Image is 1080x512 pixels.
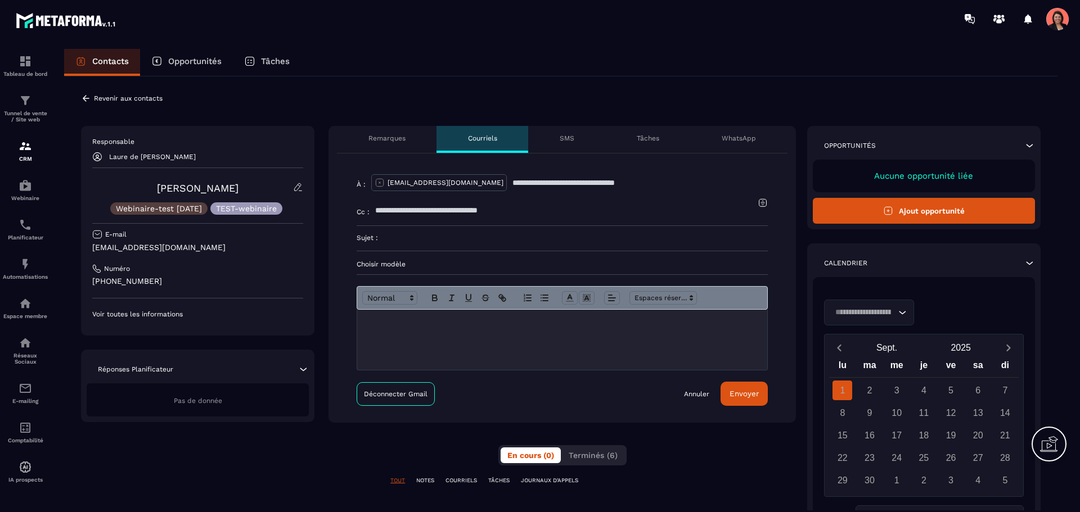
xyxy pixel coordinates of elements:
a: formationformationCRM [3,131,48,170]
p: COURRIELS [445,477,477,484]
p: Planificateur [3,234,48,241]
p: Tableau de bord [3,71,48,77]
div: Calendar wrapper [829,357,1019,490]
p: E-mail [105,230,127,239]
div: 28 [995,448,1015,468]
img: formation [19,55,32,68]
p: Numéro [104,264,130,273]
input: Search for option [831,306,895,319]
div: 29 [832,470,852,490]
p: Remarques [368,134,406,143]
div: ve [937,357,964,377]
div: lu [829,357,856,377]
div: 18 [914,425,934,445]
div: 25 [914,448,934,468]
div: 20 [968,425,988,445]
a: automationsautomationsAutomatisations [3,249,48,288]
p: Cc : [357,207,370,216]
div: 4 [914,380,934,400]
p: Webinaire [3,195,48,201]
div: 6 [968,380,988,400]
div: 14 [995,403,1015,423]
div: ma [856,357,883,377]
div: 15 [832,425,852,445]
div: 4 [968,470,988,490]
a: accountantaccountantComptabilité [3,413,48,452]
a: Annuler [684,389,709,398]
div: 11 [914,403,934,423]
div: 23 [860,448,880,468]
p: Opportunités [168,56,222,66]
div: je [910,357,937,377]
div: 5 [995,470,1015,490]
div: 2 [860,380,880,400]
p: Contacts [92,56,129,66]
a: social-networksocial-networkRéseaux Sociaux [3,328,48,373]
a: emailemailE-mailing [3,373,48,413]
p: [EMAIL_ADDRESS][DOMAIN_NAME] [388,178,503,187]
div: 30 [860,470,880,490]
div: 24 [887,448,907,468]
p: NOTES [416,477,434,484]
a: [PERSON_NAME] [157,182,238,194]
div: 8 [832,403,852,423]
div: 12 [941,403,961,423]
button: Open months overlay [850,338,924,357]
button: Ajout opportunité [813,198,1035,224]
img: automations [19,460,32,474]
p: Tunnel de vente / Site web [3,110,48,123]
button: Next month [998,340,1019,355]
p: IA prospects [3,477,48,483]
p: Webinaire-test [DATE] [116,205,202,212]
a: Tâches [233,49,301,76]
p: Calendrier [824,259,867,268]
p: CRM [3,156,48,162]
button: Terminés (6) [562,447,624,463]
img: automations [19,297,32,310]
div: 16 [860,425,880,445]
p: Choisir modèle [357,260,768,269]
span: En cours (0) [507,451,554,460]
img: social-network [19,336,32,350]
img: formation [19,94,32,107]
p: Réponses Planificateur [98,365,173,374]
div: 1 [832,380,852,400]
div: 17 [887,425,907,445]
button: Previous month [829,340,850,355]
div: 2 [914,470,934,490]
div: 21 [995,425,1015,445]
div: 13 [968,403,988,423]
p: TEST-webinaire [216,205,277,212]
a: Contacts [64,49,140,76]
div: di [992,357,1019,377]
p: Tâches [261,56,290,66]
p: TÂCHES [488,477,510,484]
button: Envoyer [721,382,768,406]
a: Déconnecter Gmail [357,382,435,406]
p: E-mailing [3,398,48,404]
div: me [883,357,910,377]
img: automations [19,179,32,192]
p: Aucune opportunité liée [824,171,1024,181]
div: 22 [832,448,852,468]
p: Sujet : [357,233,378,242]
a: formationformationTunnel de vente / Site web [3,85,48,131]
img: scheduler [19,218,32,232]
div: 1 [887,470,907,490]
div: Calendar days [829,380,1019,490]
a: automationsautomationsEspace membre [3,288,48,328]
div: 5 [941,380,961,400]
a: schedulerschedulerPlanificateur [3,210,48,249]
span: Pas de donnée [174,397,222,405]
p: JOURNAUX D'APPELS [521,477,578,484]
p: À : [357,180,366,189]
p: Laure de [PERSON_NAME] [109,153,196,161]
a: Opportunités [140,49,233,76]
div: 9 [860,403,880,423]
p: Opportunités [824,141,876,150]
span: Terminés (6) [569,451,618,460]
button: Open years overlay [924,338,998,357]
p: TOUT [390,477,405,484]
div: 7 [995,380,1015,400]
p: [PHONE_NUMBER] [92,276,303,287]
